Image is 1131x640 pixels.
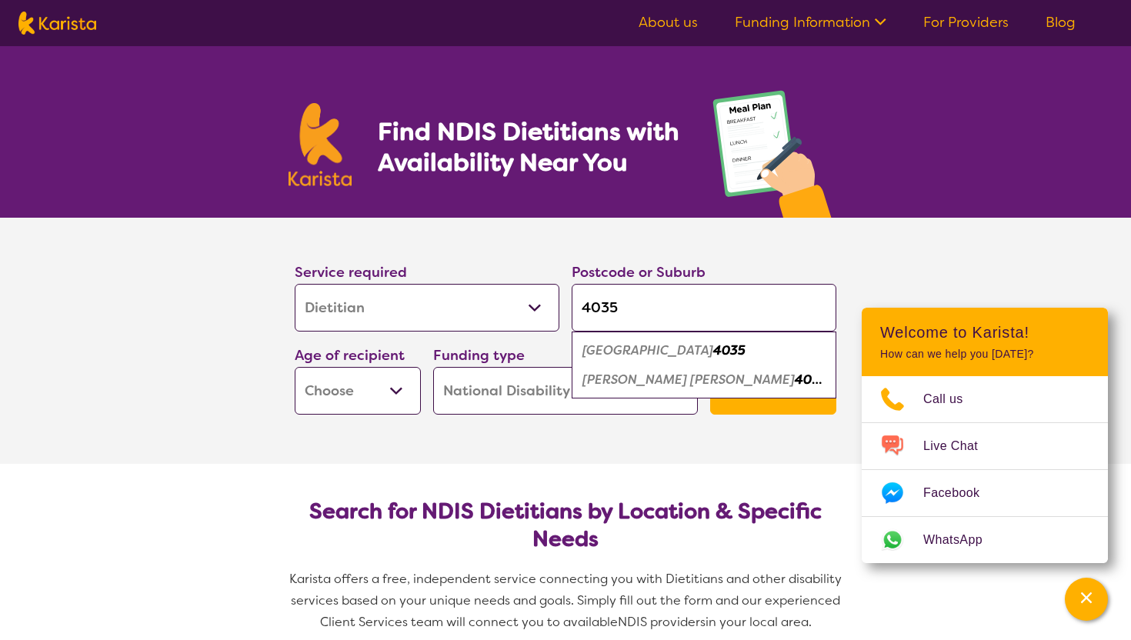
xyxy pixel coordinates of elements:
span: Karista offers a free, independent service connecting you with Dietitians and other disability se... [289,571,845,630]
div: Albany Creek 4035 [579,336,829,365]
img: Karista logo [18,12,96,35]
img: Karista logo [289,103,352,186]
label: Service required [295,263,407,282]
button: Channel Menu [1065,578,1108,621]
h2: Search for NDIS Dietitians by Location & Specific Needs [307,498,824,553]
a: Blog [1046,13,1076,32]
span: Facebook [923,482,998,505]
a: Web link opens in a new tab. [862,517,1108,563]
label: Funding type [433,346,525,365]
label: Postcode or Suburb [572,263,706,282]
input: Type [572,284,836,332]
img: dietitian [708,83,842,218]
em: [GEOGRAPHIC_DATA] [582,342,713,358]
div: Channel Menu [862,308,1108,563]
h2: Welcome to Karista! [880,323,1089,342]
div: Bridgeman Downs 4035 [579,365,829,395]
span: WhatsApp [923,528,1001,552]
span: Call us [923,388,982,411]
span: NDIS [618,614,647,630]
h1: Find NDIS Dietitians with Availability Near You [378,116,682,178]
a: About us [639,13,698,32]
a: Funding Information [735,13,886,32]
p: How can we help you [DATE]? [880,348,1089,361]
em: 4035 [713,342,746,358]
span: Live Chat [923,435,996,458]
a: For Providers [923,13,1009,32]
em: [PERSON_NAME] [PERSON_NAME] [582,372,795,388]
label: Age of recipient [295,346,405,365]
em: 4035 [795,372,827,388]
span: in your local area. [706,614,812,630]
span: providers [650,614,706,630]
ul: Choose channel [862,376,1108,563]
